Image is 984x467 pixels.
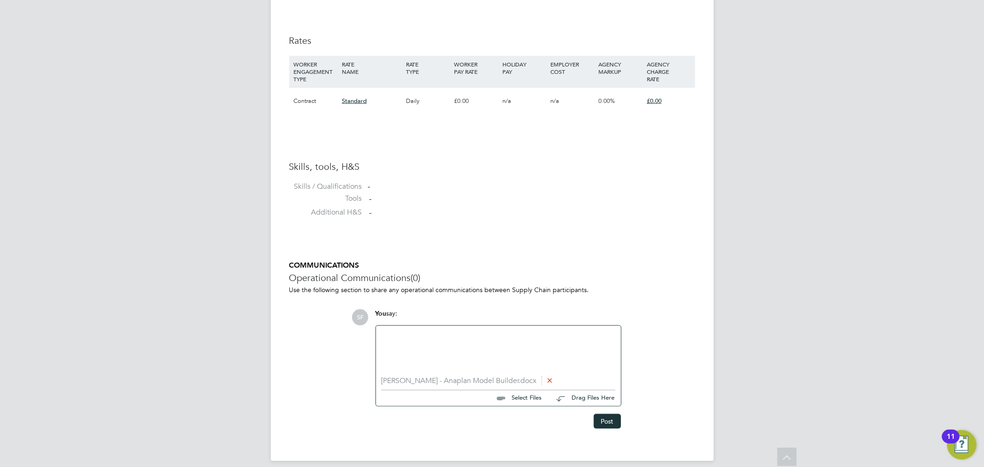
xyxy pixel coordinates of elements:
span: £0.00 [647,97,662,105]
p: Use the following section to share any operational communications between Supply Chain participants. [289,286,695,294]
h3: Operational Communications [289,272,695,284]
span: SF [352,309,369,325]
div: AGENCY CHARGE RATE [644,56,692,87]
h5: COMMUNICATIONS [289,261,695,270]
li: [PERSON_NAME] - Anaplan Model Builder.docx [382,377,615,385]
h3: Rates [289,35,695,47]
span: Standard [342,97,367,105]
button: Post [594,414,621,429]
div: WORKER ENGAGEMENT TYPE [292,56,340,87]
span: - [370,194,372,204]
div: WORKER PAY RATE [452,56,500,80]
div: RATE NAME [340,56,404,80]
div: - [368,182,695,192]
label: Tools [289,194,362,204]
label: Skills / Qualifications [289,182,362,192]
div: say: [376,309,621,325]
span: You [376,310,387,317]
h3: Skills, tools, H&S [289,161,695,173]
div: RATE TYPE [404,56,452,80]
div: Contract [292,88,340,114]
button: Drag Files Here [549,389,615,408]
span: n/a [550,97,559,105]
div: Daily [404,88,452,114]
span: n/a [502,97,511,105]
label: Additional H&S [289,208,362,217]
div: HOLIDAY PAY [500,56,548,80]
span: (0) [411,272,421,284]
div: AGENCY MARKUP [596,56,644,80]
div: EMPLOYER COST [548,56,596,80]
button: Open Resource Center, 11 new notifications [947,430,977,460]
div: 11 [947,437,955,449]
span: - [370,208,372,217]
span: 0.00% [599,97,615,105]
div: £0.00 [452,88,500,114]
